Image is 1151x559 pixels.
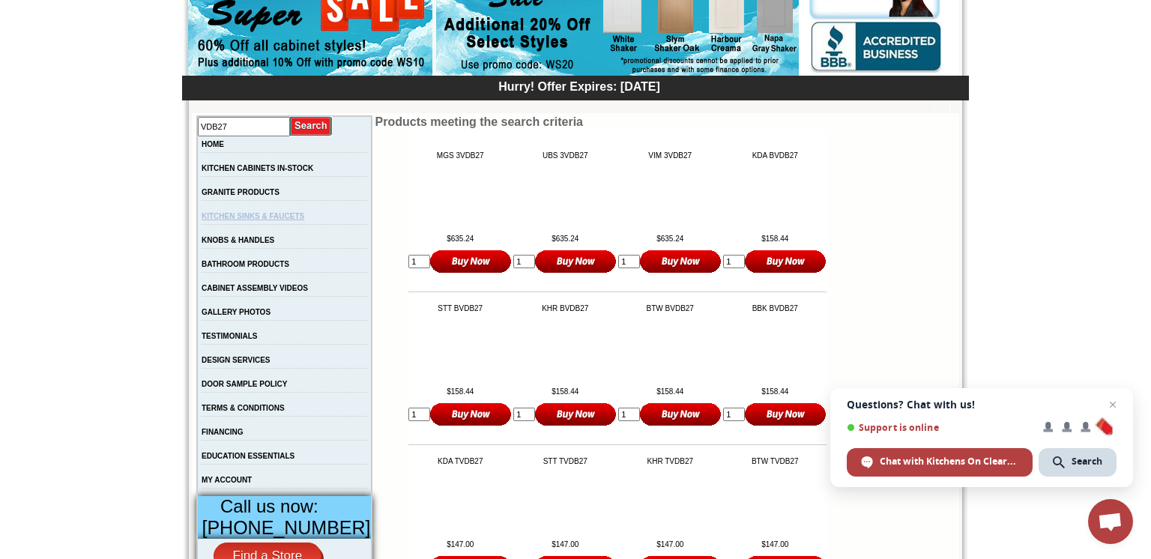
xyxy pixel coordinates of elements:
input: Buy Now [640,402,722,426]
span: Questions? Chat with us! [847,399,1117,411]
a: KNOBS & HANDLES [202,236,274,244]
td: $635.24 [408,235,512,243]
input: Buy Now [430,402,512,426]
input: Buy Now [430,249,512,274]
a: KITCHEN SINKS & FAUCETS [202,212,304,220]
td: $158.44 [408,387,512,396]
td: $158.44 [513,387,617,396]
td: KDA BVDB27 [723,151,827,160]
span: Search [1039,448,1117,477]
td: BBK BVDB27 [723,304,827,312]
a: CABINET ASSEMBLY VIDEOS [202,284,308,292]
td: $158.44 [723,387,827,396]
span: Support is online [847,422,1033,433]
span: Search [1072,455,1102,468]
a: KITCHEN CABINETS IN-STOCK [202,164,313,172]
a: TERMS & CONDITIONS [202,404,285,412]
td: STT TVDB27 [513,457,617,465]
td: $635.24 [618,235,722,243]
a: DOOR SAMPLE POLICY [202,380,287,388]
a: BATHROOM PRODUCTS [202,260,289,268]
input: Buy Now [640,249,722,274]
a: EDUCATION ESSENTIALS [202,452,294,460]
td: BTW TVDB27 [723,457,827,465]
span: Chat with Kitchens On Clearance [847,448,1033,477]
a: MY ACCOUNT [202,476,252,484]
input: Buy Now [745,402,827,426]
td: VIM 3VDB27 [618,151,722,160]
td: $635.24 [513,235,617,243]
td: MGS 3VDB27 [408,151,512,160]
td: KDA TVDB27 [408,457,512,465]
td: $147.00 [513,540,617,549]
td: Products meeting the search criteria [375,115,860,129]
td: KHR TVDB27 [618,457,722,465]
a: TESTIMONIALS [202,332,257,340]
div: Hurry! Offer Expires: [DATE] [190,78,969,94]
td: UBS 3VDB27 [513,151,617,160]
input: Buy Now [535,249,617,274]
a: DESIGN SERVICES [202,356,271,364]
a: GRANITE PRODUCTS [202,188,280,196]
input: Buy Now [745,249,827,274]
input: Buy Now [535,402,617,426]
a: HOME [202,140,224,148]
td: $147.00 [618,540,722,549]
span: Chat with Kitchens On Clearance [880,455,1018,468]
span: Call us now: [220,496,318,516]
td: $158.44 [723,235,827,243]
span: [PHONE_NUMBER] [202,517,371,538]
a: FINANCING [202,428,244,436]
td: $147.00 [408,540,512,549]
td: STT BVDB27 [408,304,512,312]
a: Open chat [1088,499,1133,544]
td: $147.00 [723,540,827,549]
td: $158.44 [618,387,722,396]
td: KHR BVDB27 [513,304,617,312]
td: BTW BVDB27 [618,304,722,312]
a: GALLERY PHOTOS [202,308,271,316]
input: Submit [290,116,333,136]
